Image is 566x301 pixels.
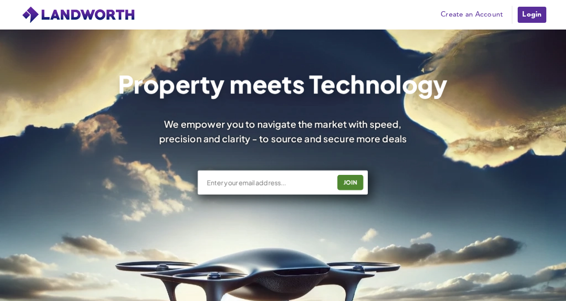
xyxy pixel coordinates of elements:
[147,117,419,145] div: We empower you to navigate the market with speed, precision and clarity - to source and secure mo...
[118,72,448,96] h1: Property meets Technology
[340,175,361,190] div: JOIN
[436,8,507,21] a: Create an Account
[517,6,547,24] a: Login
[338,175,364,190] button: JOIN
[206,178,331,187] input: Enter your email address...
